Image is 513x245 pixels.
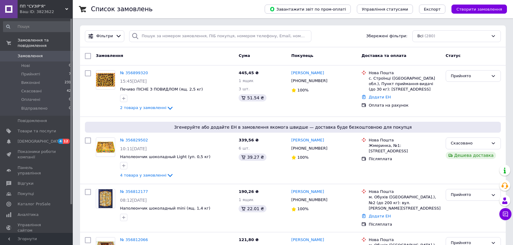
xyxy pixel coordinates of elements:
button: Експорт [419,5,446,14]
span: Фільтри [96,33,113,39]
span: Скасовані [21,88,42,94]
span: 100% [297,207,309,211]
span: Збережені фільтри: [366,33,407,39]
span: 0 [69,106,71,111]
div: [PHONE_NUMBER] [290,196,329,204]
span: Cума [239,53,250,58]
div: Післяплата [369,222,441,227]
span: Відгуки [18,181,33,186]
a: Наполеончик шоколадный Light (уп. 0,5 кг) [120,154,210,159]
span: 3 шт. [239,87,250,91]
div: 51.54 ₴ [239,94,266,101]
span: Управління сайтом [18,222,56,233]
span: 6 шт. [239,146,250,151]
a: 4 товара у замовленні [120,173,174,177]
span: 1 ящик [239,78,253,83]
button: Управління статусами [357,5,413,14]
a: Фото товару [96,70,115,90]
span: Всі [417,33,424,39]
span: Панель управління [18,165,56,176]
img: Фото товару [99,189,112,208]
a: № 356812177 [120,189,148,194]
span: Замовлення [96,53,123,58]
a: Печиво ПІСНЕ З ПОВИДЛОМ (ящ. 2,5 кг) [120,87,203,91]
span: Прийняті [21,71,40,77]
span: Нові [21,63,30,68]
span: 12 [63,139,70,144]
span: (280) [424,34,435,38]
span: 15:45[DATE] [120,79,147,84]
a: Наполеончик шоколадный mini (ящ. 1,4 кг) [120,206,210,210]
button: Створити замовлення [451,5,507,14]
span: Створити замовлення [456,7,502,12]
span: 0 [69,63,71,68]
span: 100% [297,155,309,160]
span: 7 [69,71,71,77]
input: Пошук за номером замовлення, ПІБ покупця, номером телефону, Email, номером накладної [129,30,311,42]
span: Покупець [291,53,313,58]
div: 39.27 ₴ [239,154,266,161]
a: № 356899320 [120,71,148,75]
div: Прийнято [451,73,488,79]
span: Виконані [21,80,40,85]
span: Товари та послуги [18,128,56,134]
a: № 356812066 [120,237,148,242]
span: 2 товара у замовленні [120,106,166,110]
span: Відправлено [21,106,48,111]
span: Експорт [424,7,441,12]
span: Замовлення [18,53,43,59]
div: 22.01 ₴ [239,205,266,212]
div: Прийнято [451,192,488,198]
a: [PERSON_NAME] [291,137,324,143]
span: [DEMOGRAPHIC_DATA] [18,139,62,144]
span: 4 [58,139,63,144]
a: Фото товару [96,189,115,208]
span: Повідомлення [18,118,47,124]
span: 42 [67,88,71,94]
h1: Список замовлень [91,5,153,13]
div: Нова Пошта [369,137,441,143]
span: 190,26 ₴ [239,189,259,194]
a: Додати ЕН [369,95,391,99]
span: Замовлення та повідомлення [18,38,73,48]
span: Статус [446,53,461,58]
span: 231 [65,80,71,85]
div: Нова Пошта [369,189,441,194]
span: ПП "СУЗІР'Я" [20,4,65,9]
div: Скасовано [451,140,488,147]
span: Показники роботи компанії [18,149,56,160]
button: Чат з покупцем [499,208,511,220]
div: Оплата на рахунок [369,103,441,108]
div: [PHONE_NUMBER] [290,77,329,85]
a: [PERSON_NAME] [291,237,324,243]
span: 1 ящик [239,197,253,202]
div: [PHONE_NUMBER] [290,144,329,152]
span: Доставка та оплата [361,53,406,58]
span: 445,45 ₴ [239,71,259,75]
span: Аналітика [18,212,39,217]
span: 4 товара у замовленні [120,173,166,177]
span: 100% [297,88,309,92]
div: м. Обухів ([GEOGRAPHIC_DATA].), №2 (до 200 кг): вул. [PERSON_NAME][STREET_ADDRESS] [369,194,441,211]
img: Фото товару [96,142,115,152]
span: Покупці [18,191,34,197]
img: Фото товару [96,73,115,87]
div: Дешева доставка [446,152,496,159]
div: Післяплата [369,156,441,162]
input: Пошук [3,21,72,32]
div: с. Строїнці ([GEOGRAPHIC_DATA] обл.), Пункт приймання-видачі (до 30 кг): [STREET_ADDRESS] [369,76,441,92]
span: Управління статусами [362,7,408,12]
span: Згенеруйте або додайте ЕН в замовлення якомога швидше — доставка буде безкоштовною для покупця [87,124,498,130]
span: Оплачені [21,97,40,102]
a: № 356829502 [120,138,148,142]
a: [PERSON_NAME] [291,189,324,195]
span: 10:11[DATE] [120,146,147,151]
span: 0 [69,97,71,102]
span: Завантажити звіт по пром-оплаті [270,6,346,12]
a: Фото товару [96,137,115,157]
a: 2 товара у замовленні [120,105,174,110]
a: Створити замовлення [445,7,507,11]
